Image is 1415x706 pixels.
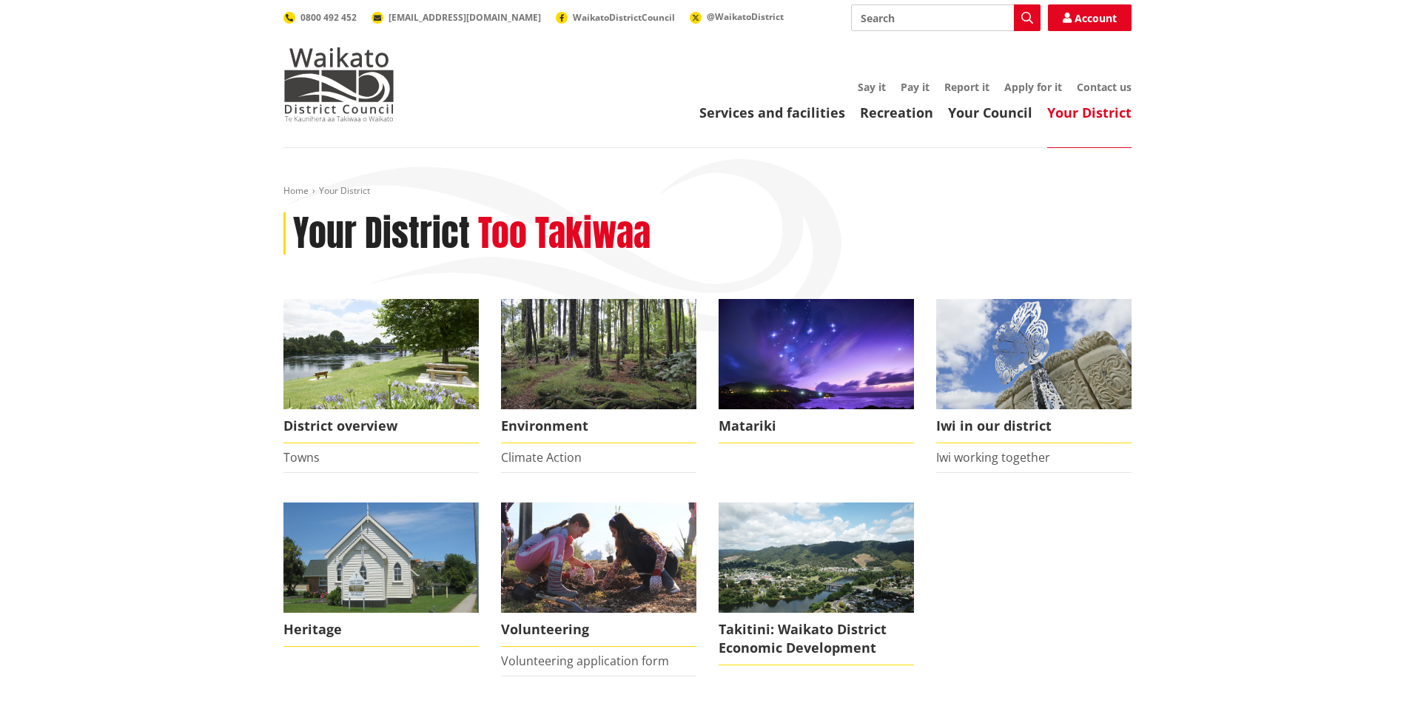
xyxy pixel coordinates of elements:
[501,613,696,647] span: Volunteering
[478,212,651,255] h2: Too Takiwaa
[860,104,933,121] a: Recreation
[556,11,675,24] a: WaikatoDistrictCouncil
[936,449,1050,465] a: Iwi working together
[501,502,696,647] a: volunteer icon Volunteering
[501,653,669,669] a: Volunteering application form
[936,409,1132,443] span: Iwi in our district
[858,80,886,94] a: Say it
[501,502,696,613] img: volunteer icon
[1048,4,1132,31] a: Account
[901,80,930,94] a: Pay it
[690,10,784,23] a: @WaikatoDistrict
[283,613,479,647] span: Heritage
[719,502,914,665] a: Takitini: Waikato District Economic Development
[851,4,1041,31] input: Search input
[719,299,914,409] img: Matariki over Whiaangaroa
[293,212,470,255] h1: Your District
[707,10,784,23] span: @WaikatoDistrict
[501,449,582,465] a: Climate Action
[699,104,845,121] a: Services and facilities
[948,104,1032,121] a: Your Council
[501,299,696,443] a: Environment
[283,299,479,443] a: Ngaruawahia 0015 District overview
[283,299,479,409] img: Ngaruawahia 0015
[719,613,914,665] span: Takitini: Waikato District Economic Development
[573,11,675,24] span: WaikatoDistrictCouncil
[283,47,394,121] img: Waikato District Council - Te Kaunihera aa Takiwaa o Waikato
[501,299,696,409] img: biodiversity- Wright's Bush_16x9 crop
[389,11,541,24] span: [EMAIL_ADDRESS][DOMAIN_NAME]
[1047,104,1132,121] a: Your District
[944,80,989,94] a: Report it
[283,449,320,465] a: Towns
[283,185,1132,198] nav: breadcrumb
[501,409,696,443] span: Environment
[283,184,309,197] a: Home
[300,11,357,24] span: 0800 492 452
[283,11,357,24] a: 0800 492 452
[319,184,370,197] span: Your District
[283,502,479,613] img: Raglan Church
[719,502,914,613] img: ngaaruawaahia
[283,502,479,647] a: Raglan Church Heritage
[372,11,541,24] a: [EMAIL_ADDRESS][DOMAIN_NAME]
[1004,80,1062,94] a: Apply for it
[283,409,479,443] span: District overview
[936,299,1132,409] img: Turangawaewae Ngaruawahia
[719,299,914,443] a: Matariki
[936,299,1132,443] a: Turangawaewae Ngaruawahia Iwi in our district
[719,409,914,443] span: Matariki
[1077,80,1132,94] a: Contact us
